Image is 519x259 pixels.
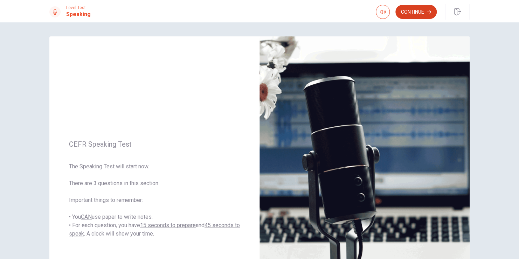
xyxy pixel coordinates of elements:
[66,5,91,10] span: Level Test
[140,222,196,229] u: 15 seconds to prepare
[69,162,240,238] span: The Speaking Test will start now. There are 3 questions in this section. Important things to reme...
[81,213,92,220] u: CAN
[395,5,437,19] button: Continue
[69,140,240,148] span: CEFR Speaking Test
[66,10,91,19] h1: Speaking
